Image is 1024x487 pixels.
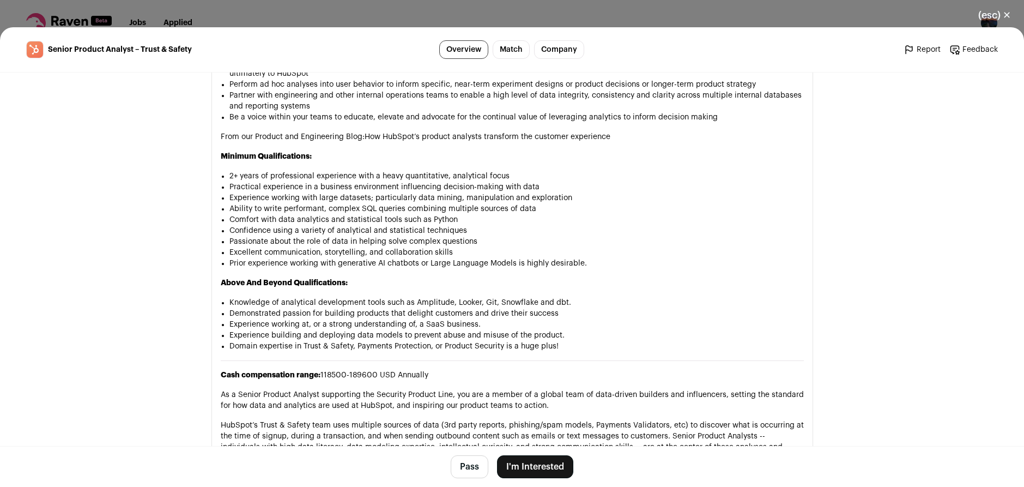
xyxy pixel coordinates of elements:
li: Ability to write performant, complex SQL queries combining multiple sources of data [229,203,804,214]
a: Match [493,40,530,59]
a: Overview [439,40,488,59]
strong: Above And Beyond Qualifications: [221,279,348,287]
li: Experience building and deploying data models to prevent abuse and misuse of the product. [229,330,804,341]
strong: Minimum Qualifications: [221,153,312,160]
li: Partner with engineering and other internal operations teams to enable a high level of data integ... [229,90,804,112]
button: Close modal [965,3,1024,27]
li: Experience working with large datasets; particularly data mining, manipulation and exploration [229,193,804,203]
button: I'm Interested [497,455,573,478]
a: Feedback [949,44,998,55]
li: 2+ years of professional experience with a heavy quantitative, analytical focus [229,171,804,182]
a: Report [904,44,941,55]
li: Passionate about the role of data in helping solve complex questions [229,236,804,247]
li: Prior experience working with generative AI chatbots or Large Language Models is highly desirable. [229,258,804,269]
span: Senior Product Analyst – Trust & Safety [48,44,192,55]
p: From our Product and Engineering Blog: [221,131,804,142]
li: Perform ad hoc analyses into user behavior to inform specific, near-term experiment designs or pr... [229,79,804,90]
li: Domain expertise in Trust & Safety, Payments Protection, or Product Security is a huge plus! [229,341,804,352]
button: Pass [451,455,488,478]
a: Company [534,40,584,59]
li: Confidence using a variety of analytical and statistical techniques [229,225,804,236]
li: Experience working at, or a strong understanding of, a SaaS business. [229,319,804,330]
li: Demonstrated passion for building products that delight customers and drive their success [229,308,804,319]
p: 118500-189600 USD Annually [221,370,804,381]
li: Be a voice within your teams to educate, elevate and advocate for the continual value of leveragi... [229,112,804,123]
li: Practical experience in a business environment influencing decision-making with data [229,182,804,193]
p: HubSpot’s Trust & Safety team uses multiple sources of data (3rd party reports, phishing/spam mod... [221,420,804,464]
p: As a Senior Product Analyst supporting the Security Product Line, you are a member of a global te... [221,389,804,411]
img: 3ee9f8a2142314be27f36a02ee5ee025095d92538f3d9f94fb2c8442365fd4d0.jpg [27,41,43,58]
li: Comfort with data analytics and statistical tools such as Python [229,214,804,225]
strong: Cash compensation range: [221,371,320,379]
li: Knowledge of analytical development tools such as Amplitude, Looker, Git, Snowflake and dbt. [229,297,804,308]
li: Excellent communication, storytelling, and collaboration skills [229,247,804,258]
a: How HubSpot’s product analysts transform the customer experience [365,133,610,141]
